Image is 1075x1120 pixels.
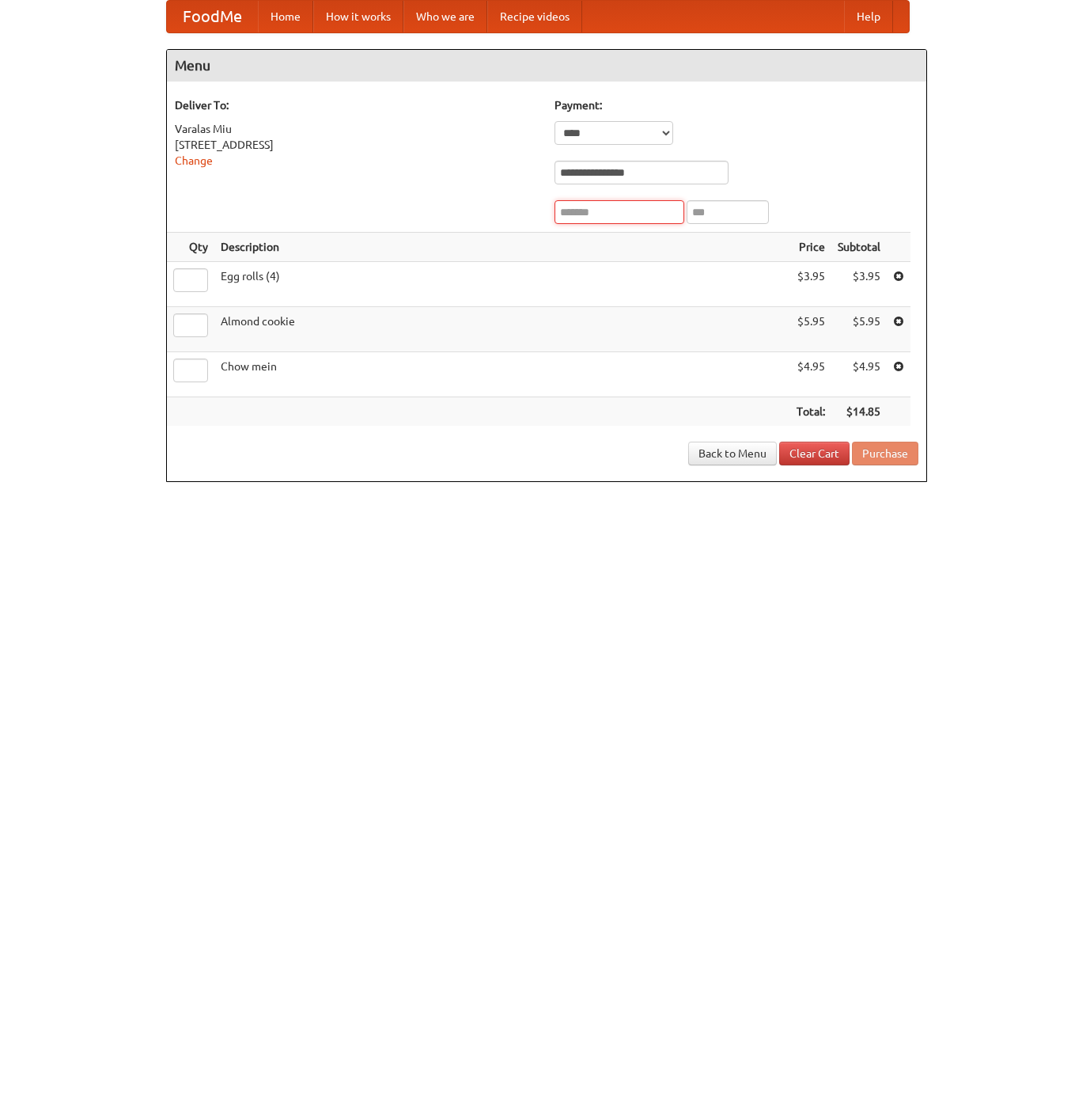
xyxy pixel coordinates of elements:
h5: Payment: [555,97,918,113]
th: Price [790,233,831,262]
div: Varalas Miu [175,121,539,137]
a: Home [258,1,313,32]
td: $3.95 [831,262,887,307]
a: Help [844,1,893,32]
h4: Menu [167,50,926,82]
h5: Deliver To: [175,97,539,113]
a: Back to Menu [688,442,777,465]
div: [STREET_ADDRESS] [175,137,539,153]
td: $5.95 [790,307,831,352]
a: Recipe videos [487,1,582,32]
td: Chow mein [214,352,790,397]
th: Subtotal [831,233,887,262]
a: FoodMe [167,1,258,32]
td: $3.95 [790,262,831,307]
td: $4.95 [831,352,887,397]
th: Description [214,233,790,262]
th: $14.85 [831,397,887,427]
a: Who we are [403,1,487,32]
a: Clear Cart [779,442,850,465]
td: $5.95 [831,307,887,352]
td: Egg rolls (4) [214,262,790,307]
a: Change [175,154,213,167]
a: How it works [313,1,403,32]
button: Purchase [852,442,918,465]
th: Qty [167,233,214,262]
td: $4.95 [790,352,831,397]
th: Total: [790,397,831,427]
td: Almond cookie [214,307,790,352]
